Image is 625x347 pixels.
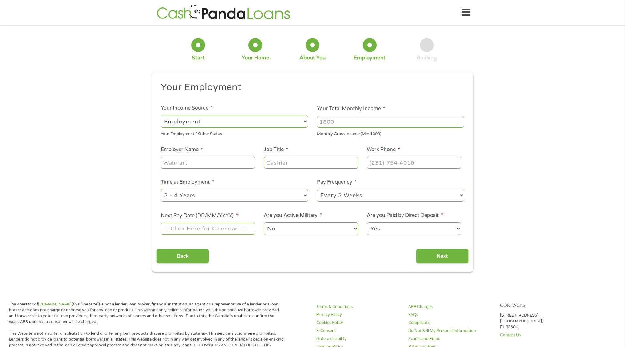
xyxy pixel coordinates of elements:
[192,54,205,61] div: Start
[408,320,493,326] a: Complaints
[161,81,460,94] h2: Your Employment
[161,179,214,185] label: Time at Employment
[161,223,255,234] input: ---Click Here for Calendar ---
[317,106,385,112] label: Your Total Monthly Income
[161,213,238,219] label: Next Pay Date (DD/MM/YYYY)
[9,301,285,325] p: The operator of (this “Website”) is not a lender, loan broker, financial institution, an agent or...
[155,4,292,21] img: GetLoanNow Logo
[38,302,72,307] a: [DOMAIN_NAME]
[408,312,493,318] a: FAQs
[161,157,255,168] input: Walmart
[408,328,493,334] a: Do Not Sell My Personal Information
[316,336,401,342] a: state-availability
[264,157,358,168] input: Cashier
[242,54,269,61] div: Your Home
[408,336,493,342] a: Scams and Fraud
[316,304,401,310] a: Terms & Conditions
[417,54,437,61] div: Banking
[354,54,386,61] div: Employment
[161,146,203,153] label: Employer Name
[316,312,401,318] a: Privacy Policy
[367,212,443,219] label: Are you Paid by Direct Deposit
[156,249,209,264] input: Back
[500,313,585,330] p: [STREET_ADDRESS], [GEOGRAPHIC_DATA], FL 32804.
[161,105,213,111] label: Your Income Source
[264,212,322,219] label: Are you Active Military
[316,320,401,326] a: Cookies Policy
[500,303,585,309] h4: Contacts
[500,332,585,338] a: Contact Us
[317,116,464,128] input: 1800
[264,146,288,153] label: Job Title
[408,304,493,310] a: APR Charges
[416,249,469,264] input: Next
[299,54,326,61] div: About You
[317,129,464,137] div: Monthly Gross Income (Min 1000)
[367,157,461,168] input: (231) 754-4010
[316,328,401,334] a: E-Consent
[317,179,357,185] label: Pay Frequency
[367,146,400,153] label: Work Phone
[161,129,308,137] div: Your Employment / Other Status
